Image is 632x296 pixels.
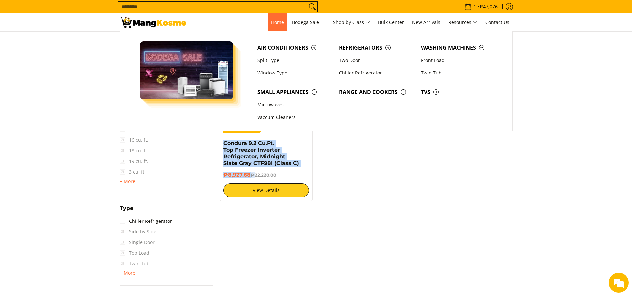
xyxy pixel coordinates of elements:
[271,19,284,25] span: Home
[120,135,148,145] span: 16 cu. ft.
[120,216,172,226] a: Chiller Refrigerator
[336,54,418,67] a: Two Door
[193,13,513,31] nav: Main Menu
[120,206,133,211] span: Type
[339,88,414,96] span: Range and Cookers
[479,4,499,9] span: ₱47,076
[448,18,477,27] span: Resources
[421,88,496,96] span: TVs
[39,84,92,151] span: We're online!
[462,3,500,10] span: •
[289,13,328,31] a: Bodega Sale
[140,41,233,99] img: Bodega Sale
[223,140,299,166] a: Condura 9.2 Cu.Ft. Top Freezer Inverter Refrigerator, Midnight Slate Gray CTF98i (Class C)
[254,41,336,54] a: Air Conditioners
[223,172,309,178] h6: ₱8,927.68
[268,13,287,31] a: Home
[120,177,135,185] summary: Open
[409,13,444,31] a: New Arrivals
[254,86,336,98] a: Small Appliances
[254,54,336,67] a: Split Type
[120,258,150,269] span: Twin Tub
[120,270,135,276] span: + More
[120,206,133,216] summary: Open
[120,17,186,28] img: Class C Home &amp; Business Appliances: Up to 70% Off l Mang Kosme
[254,98,336,111] a: Microwaves
[336,86,418,98] a: Range and Cookers
[339,44,414,52] span: Refrigerators
[421,44,496,52] span: Washing Machines
[120,269,135,277] summary: Open
[336,67,418,79] a: Chiller Refrigerator
[120,248,149,258] span: Top Load
[418,41,500,54] a: Washing Machines
[254,67,336,79] a: Window Type
[336,41,418,54] a: Refrigerators
[120,156,148,167] span: 19 cu. ft.
[378,19,404,25] span: Bulk Center
[35,37,112,46] div: Chat with us now
[223,183,309,197] a: View Details
[120,226,156,237] span: Side by Side
[375,13,407,31] a: Bulk Center
[120,179,135,184] span: + More
[254,111,336,124] a: Vaccum Cleaners
[292,18,325,27] span: Bodega Sale
[412,19,440,25] span: New Arrivals
[485,19,509,25] span: Contact Us
[120,167,146,177] span: 3 cu. ft.
[418,54,500,67] a: Front Load
[257,44,332,52] span: Air Conditioners
[109,3,125,19] div: Minimize live chat window
[473,4,477,9] span: 1
[333,18,370,27] span: Shop by Class
[257,88,332,96] span: Small Appliances
[120,237,155,248] span: Single Door
[307,2,317,12] button: Search
[251,172,276,178] del: ₱22,220.00
[418,67,500,79] a: Twin Tub
[120,145,148,156] span: 18 cu. ft.
[418,86,500,98] a: TVs
[3,182,127,205] textarea: Type your message and hit 'Enter'
[482,13,513,31] a: Contact Us
[330,13,373,31] a: Shop by Class
[445,13,481,31] a: Resources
